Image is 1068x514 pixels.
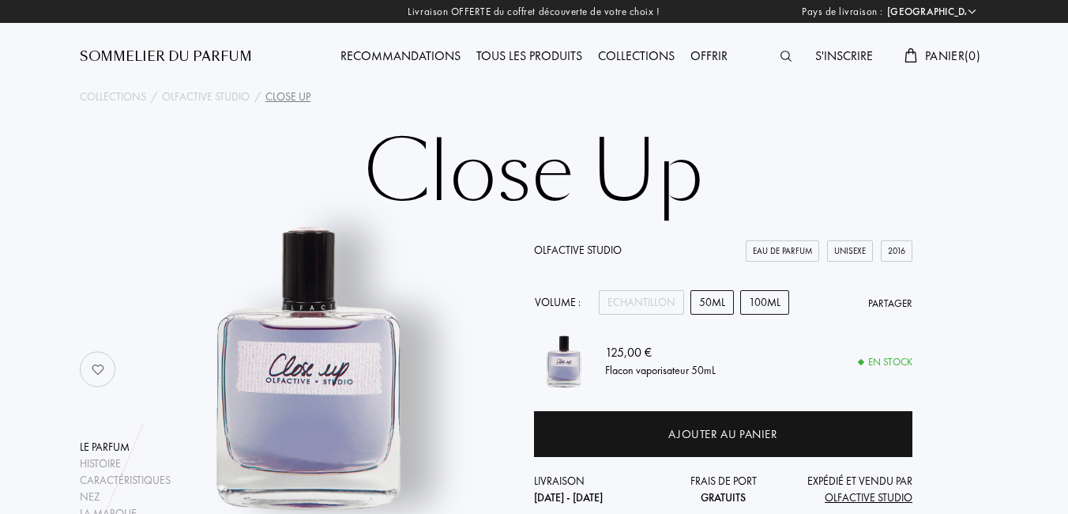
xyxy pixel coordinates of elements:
div: Le parfum [80,439,171,455]
span: Pays de livraison : [802,4,883,20]
div: Close Up [265,89,310,105]
div: Unisexe [827,240,873,262]
a: Collections [590,47,683,64]
a: S'inscrire [807,47,881,64]
img: search_icn.svg [780,51,792,62]
span: Gratuits [701,490,746,505]
span: Panier ( 0 ) [925,47,980,64]
img: no_like_p.png [82,353,114,385]
div: S'inscrire [807,47,881,67]
div: Tous les produits [468,47,590,67]
div: 125,00 € [605,342,716,361]
div: Recommandations [333,47,468,67]
a: Tous les produits [468,47,590,64]
div: Nez [80,489,171,505]
div: Collections [590,47,683,67]
a: Collections [80,89,146,105]
div: Histoire [80,455,171,472]
h1: Close Up [139,130,929,217]
div: Ajouter au panier [668,425,777,444]
div: Eau de Parfum [746,240,819,262]
a: Offrir [683,47,735,64]
a: Olfactive Studio [534,243,622,257]
div: 100mL [740,290,789,315]
div: Expédié et vendu par [786,473,912,506]
span: [DATE] - [DATE] [534,490,603,505]
div: En stock [859,354,912,370]
div: Partager [868,296,912,312]
div: Caractéristiques [80,472,171,489]
img: Close Up Olfactive Studio [534,331,593,390]
div: Volume : [534,290,589,315]
div: Offrir [683,47,735,67]
div: Echantillon [599,290,684,315]
div: 50mL [690,290,734,315]
div: Flacon vaporisateur 50mL [605,361,716,378]
div: / [254,89,261,105]
a: Olfactive Studio [162,89,250,105]
div: / [151,89,157,105]
a: Recommandations [333,47,468,64]
a: Sommelier du Parfum [80,47,252,66]
div: 2016 [881,240,912,262]
div: Livraison [534,473,660,506]
img: cart.svg [904,48,917,62]
span: Olfactive Studio [825,490,912,505]
div: Frais de port [660,473,787,506]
